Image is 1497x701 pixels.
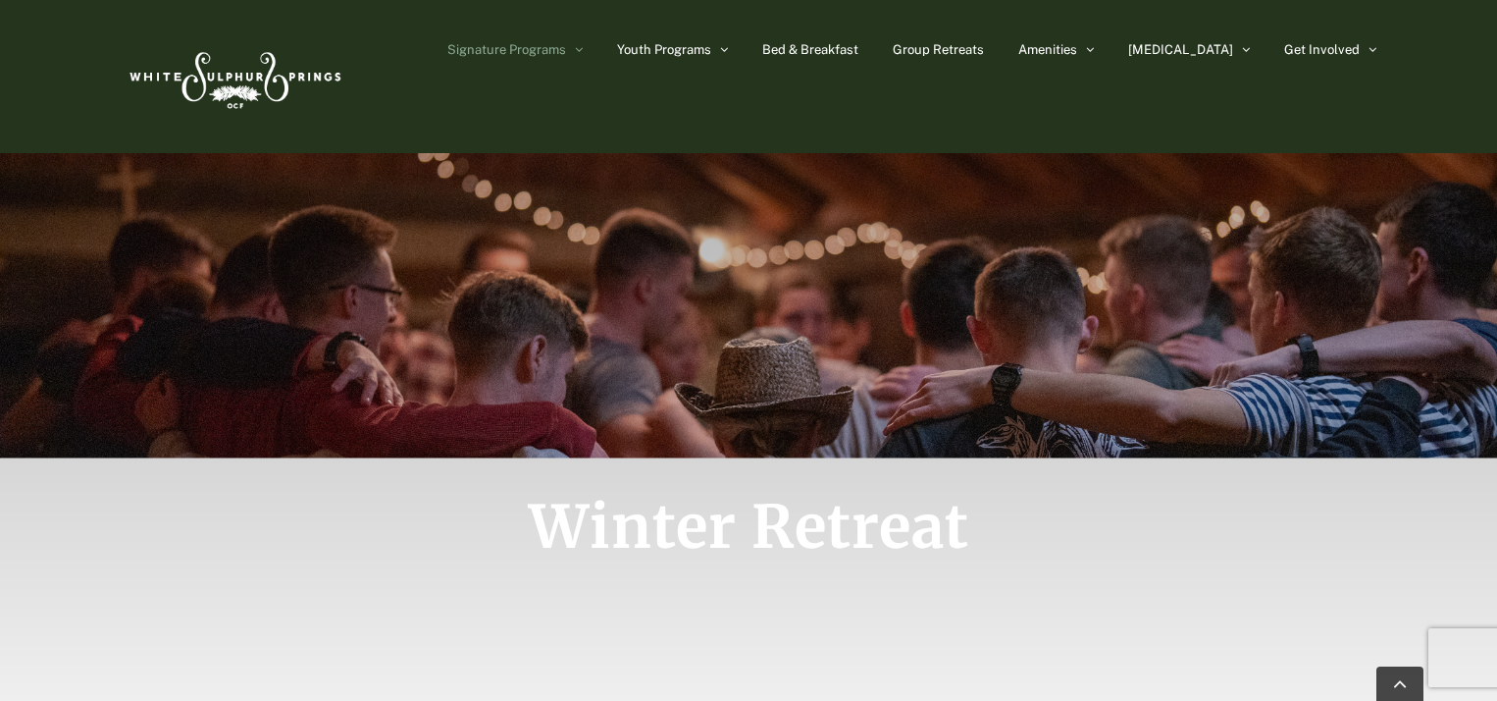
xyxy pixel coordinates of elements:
[762,43,858,56] span: Bed & Breakfast
[1128,43,1233,56] span: [MEDICAL_DATA]
[1018,43,1077,56] span: Amenities
[529,490,969,564] span: Winter Retreat
[617,43,711,56] span: Youth Programs
[1284,43,1360,56] span: Get Involved
[893,43,984,56] span: Group Retreats
[121,30,346,123] img: White Sulphur Springs Logo
[447,43,566,56] span: Signature Programs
